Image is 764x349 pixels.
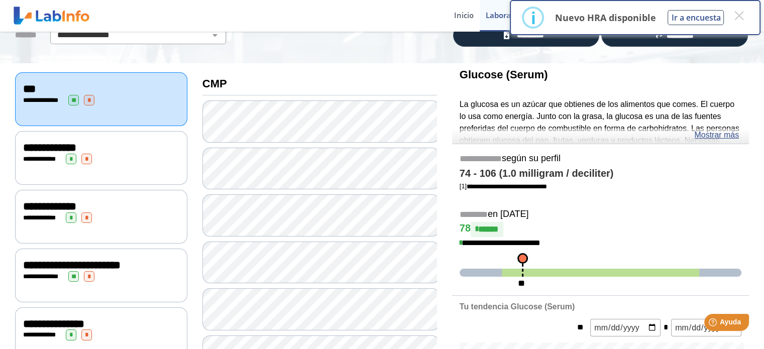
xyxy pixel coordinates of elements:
[460,302,575,311] b: Tu tendencia Glucose (Serum)
[460,98,741,182] p: La glucosa es un azúcar que obtienes de los alimentos que comes. El cuerpo lo usa como energía. J...
[460,168,741,180] h4: 74 - 106 (1.0 milligram / deciliter)
[555,12,656,24] p: Nuevo HRA disponible
[460,209,741,220] h5: en [DATE]
[202,77,227,90] b: CMP
[668,10,724,25] button: Ir a encuesta
[694,129,739,141] a: Mostrar más
[530,9,535,27] div: i
[460,222,741,237] h4: 78
[460,68,548,81] b: Glucose (Serum)
[675,310,753,338] iframe: Help widget launcher
[730,7,748,25] button: Close this dialog
[460,182,547,190] a: [1]
[590,319,661,336] input: mm/dd/yyyy
[671,319,741,336] input: mm/dd/yyyy
[460,153,741,165] h5: según su perfil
